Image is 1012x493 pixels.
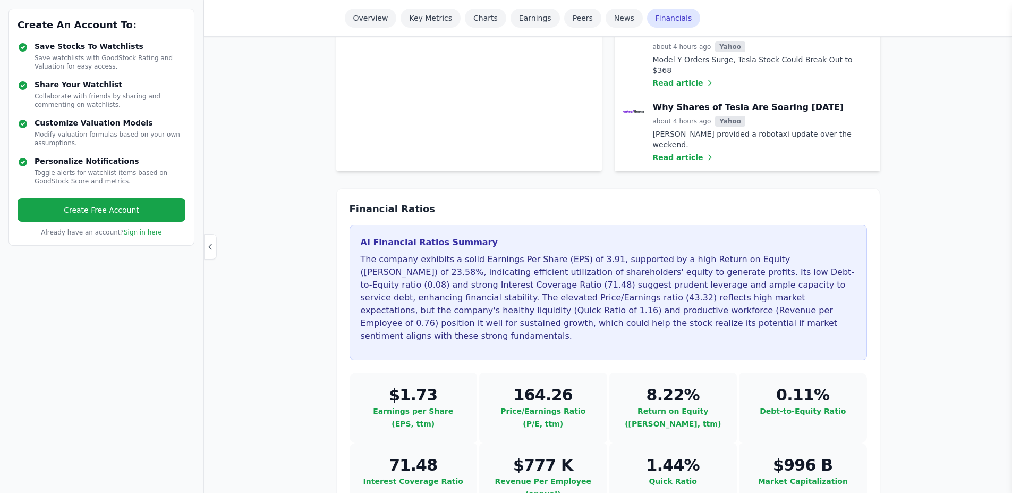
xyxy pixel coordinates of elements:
[715,41,745,52] span: Yahoo
[622,386,725,405] dd: 8.22%
[653,129,872,150] p: [PERSON_NAME] provided a robotaxi update over the weekend.
[653,78,872,88] a: Read article
[492,456,594,475] dd: $777 K
[362,386,465,405] dd: $1.73
[511,9,560,28] a: Earnings
[653,101,872,114] a: Why Shares of Tesla Are Soaring [DATE]
[18,198,185,222] a: Create Free Account
[623,101,644,122] img: Yahoo logo
[760,405,846,417] button: Debt-to-Equity Ratio
[492,386,594,405] dd: 164.26
[649,475,698,488] button: Quick Ratio
[35,92,185,109] p: Collaborate with friends by sharing and commenting on watchlists.
[35,156,185,166] h4: Personalize Notifications
[350,202,436,216] h2: Financial Ratios
[758,475,848,488] button: Market Capitalization
[653,43,711,51] span: about 4 hours ago
[715,116,745,127] span: Yahoo
[752,456,854,475] dd: $996 B
[18,18,185,32] h3: Create An Account To:
[647,9,701,28] a: Financials
[465,9,506,28] a: Charts
[606,9,643,28] a: News
[653,54,872,76] p: Model Y Orders Surge, Tesla Stock Could Break Out to $368
[35,169,185,186] p: Toggle alerts for watchlist items based on GoodStock Score and metrics.
[362,456,465,475] dd: 71.48
[622,456,725,475] dd: 1.44%
[35,118,185,128] h4: Customize Valuation Models
[124,229,162,236] a: Sign in here
[35,79,185,90] h4: Share Your Watchlist
[35,54,185,71] p: Save watchlists with GoodStock Rating and Valuation for easy access.
[492,405,594,430] button: Price/Earnings Ratio (P/E, ttm)
[363,475,463,488] button: Interest Coverage Ratio
[361,236,856,249] h3: AI Financial Ratios Summary
[653,117,711,126] span: about 4 hours ago
[35,41,185,52] h4: Save Stocks To Watchlists
[752,386,854,405] dd: 0.11%
[401,9,461,28] a: Key Metrics
[18,228,185,237] p: Already have an account?
[361,253,856,342] p: The company exhibits a solid Earnings Per Share (EPS) of 3.91, supported by a high Return on Equi...
[35,130,185,147] p: Modify valuation formulas based on your own assumptions.
[622,405,725,430] button: Return on Equity ([PERSON_NAME], ttm)
[653,152,872,163] a: Read article
[362,405,465,430] button: Earnings per Share (EPS, ttm)
[345,9,397,28] a: Overview
[564,9,601,28] a: Peers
